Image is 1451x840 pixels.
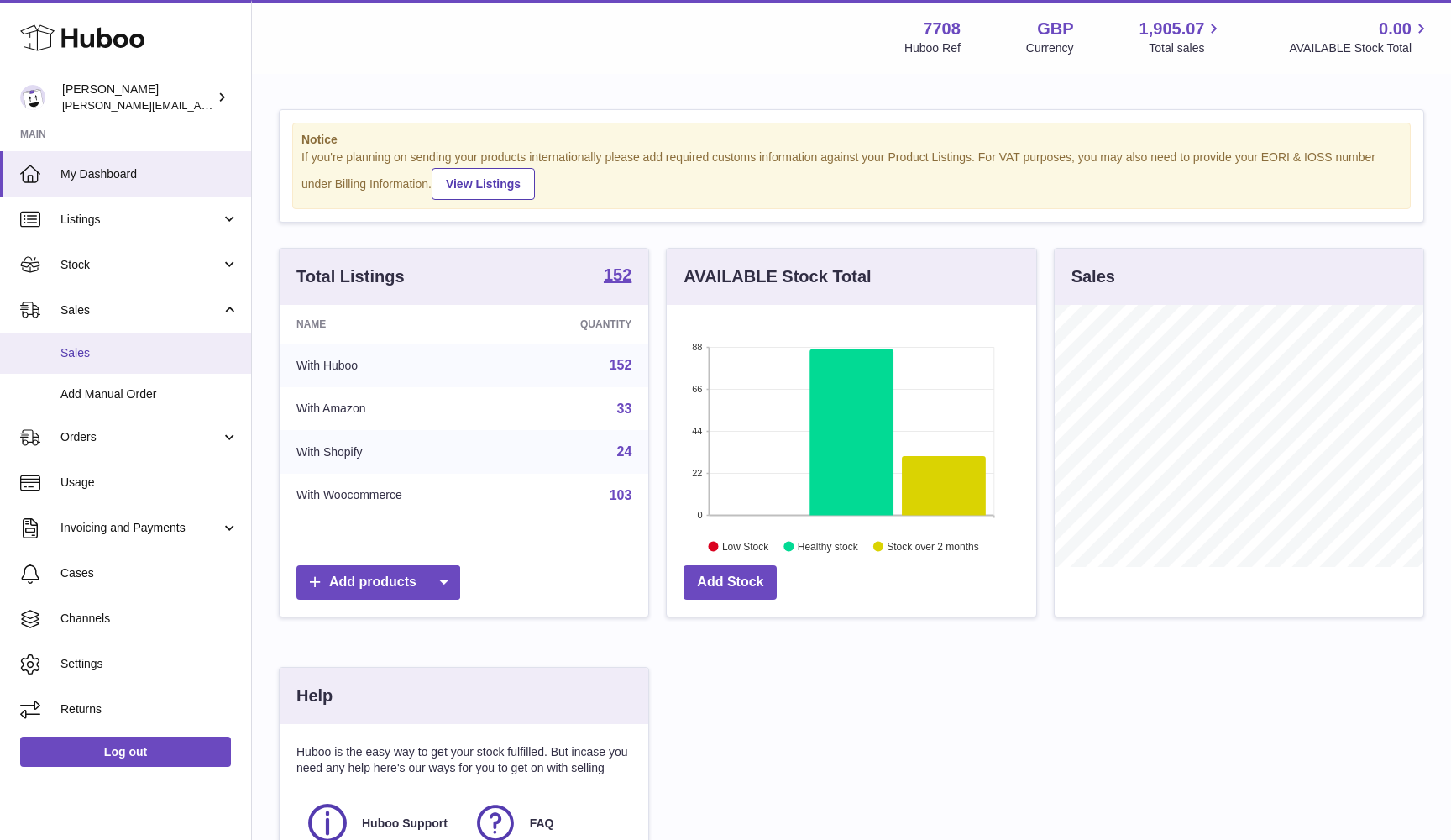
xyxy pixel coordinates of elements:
text: Low Stock [722,540,769,552]
text: Stock over 2 months [888,540,979,552]
text: 44 [693,426,703,436]
span: Listings [60,212,221,228]
p: Huboo is the easy way to get your stock fulfilled. But incase you need any help here's our ways f... [296,744,631,776]
span: FAQ [530,816,554,832]
a: 152 [610,358,632,372]
text: 88 [693,342,703,352]
td: With Amazon [280,387,509,431]
span: Returns [60,701,238,717]
text: 66 [693,384,703,394]
div: If you're planning on sending your products internationally please add required customs informati... [301,150,1401,200]
span: Settings [60,656,238,672]
a: Log out [20,737,231,767]
span: AVAILABLE Stock Total [1289,40,1431,56]
h3: Total Listings [296,265,405,288]
a: Add Stock [684,565,777,600]
text: Healthy stock [798,540,859,552]
span: Sales [60,302,221,318]
span: 1,905.07 [1139,18,1205,40]
span: Stock [60,257,221,273]
th: Name [280,305,509,344]
span: Sales [60,345,238,361]
td: With Shopify [280,430,509,474]
span: Cases [60,565,238,581]
td: With Woocommerce [280,474,509,517]
span: 0.00 [1379,18,1412,40]
img: victor@erbology.co [20,85,45,110]
h3: Sales [1071,265,1115,288]
a: 1,905.07 Total sales [1139,18,1224,56]
span: Usage [60,475,238,491]
a: 33 [617,402,632,416]
th: Quantity [509,305,649,344]
a: 152 [604,266,631,286]
div: Huboo Ref [904,40,961,56]
h3: AVAILABLE Stock Total [684,265,871,288]
a: 103 [610,488,632,502]
span: Total sales [1149,40,1223,56]
span: My Dashboard [60,166,238,182]
text: 0 [698,510,703,520]
div: [PERSON_NAME] [62,81,213,113]
strong: GBP [1037,18,1073,40]
h3: Help [296,685,333,707]
span: Huboo Support [362,816,448,832]
span: Channels [60,611,238,627]
a: 24 [617,444,632,459]
span: Add Manual Order [60,386,238,402]
div: Currency [1026,40,1074,56]
span: Orders [60,429,221,445]
span: [PERSON_NAME][EMAIL_ADDRESS][DOMAIN_NAME] [62,98,337,112]
strong: 7708 [923,18,961,40]
strong: Notice [301,132,1401,148]
span: Invoicing and Payments [60,520,221,536]
a: View Listings [432,168,535,200]
a: Add products [296,565,460,600]
text: 22 [693,468,703,478]
td: With Huboo [280,344,509,387]
a: 0.00 AVAILABLE Stock Total [1289,18,1431,56]
strong: 152 [604,266,631,283]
